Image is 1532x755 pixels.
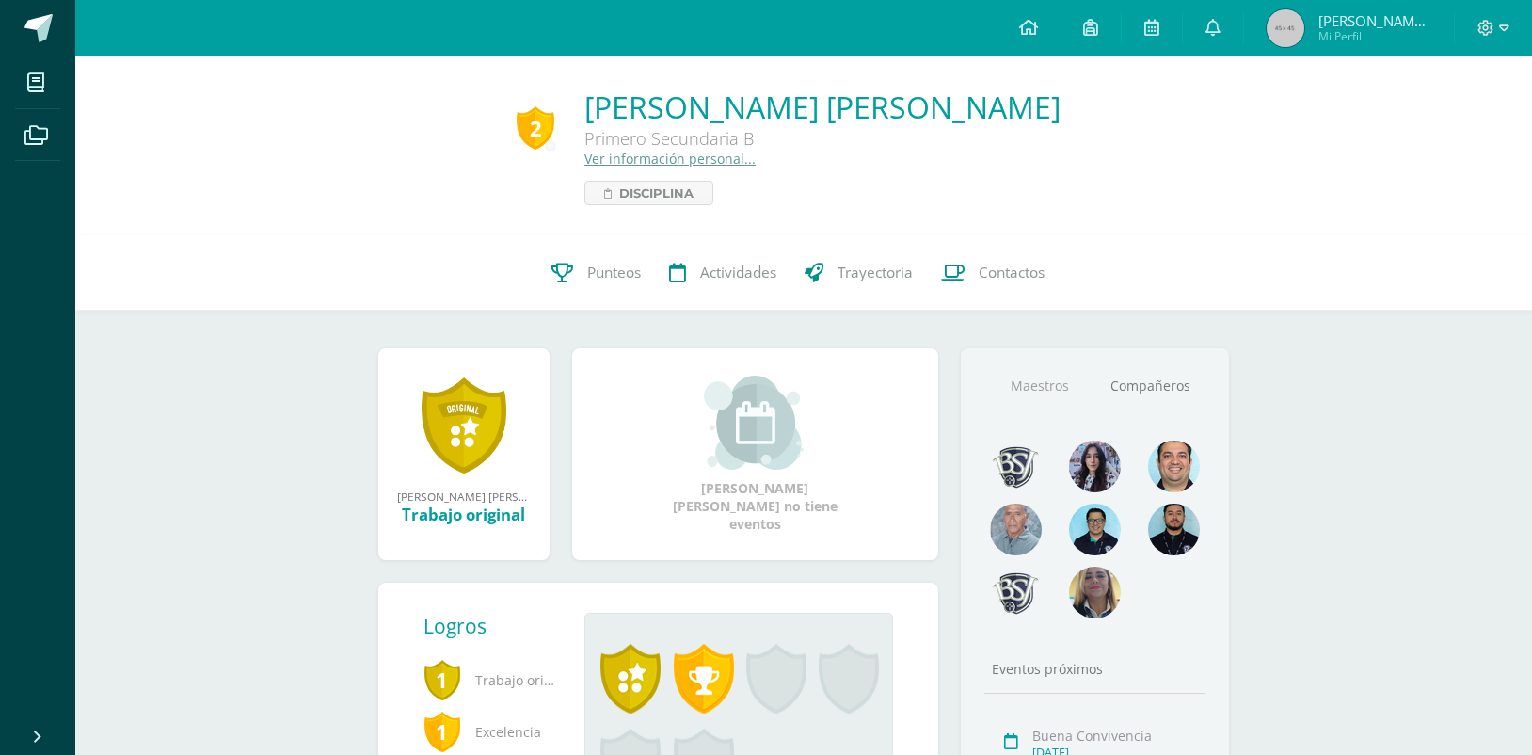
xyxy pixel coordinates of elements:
a: Actividades [655,235,790,311]
div: 2 [517,106,554,150]
a: Compañeros [1095,362,1206,410]
img: event_small.png [704,376,806,470]
div: [PERSON_NAME] [PERSON_NAME] obtuvo [397,489,531,504]
img: d220431ed6a2715784848fdc026b3719.png [1069,504,1121,555]
span: Disciplina [619,182,694,204]
div: Buena Convivencia [1032,727,1201,745]
a: Ver información personal... [584,150,756,168]
span: Trayectoria [838,263,913,282]
a: Contactos [927,235,1059,311]
div: Primero Secundaria B [584,127,1061,150]
span: Contactos [979,263,1045,282]
img: d483e71d4e13296e0ce68ead86aec0b8.png [990,567,1042,618]
span: 1 [423,710,461,753]
span: Punteos [587,263,641,282]
img: 45x45 [1267,9,1304,47]
img: 677c00e80b79b0324b531866cf3fa47b.png [1148,441,1200,492]
div: [PERSON_NAME] [PERSON_NAME] no tiene eventos [661,376,849,533]
img: 9eafe38a88bfc982dd86854cc727d639.png [990,441,1042,492]
img: 31702bfb268df95f55e840c80866a926.png [1069,441,1121,492]
div: Eventos próximos [984,660,1206,678]
a: Disciplina [584,181,713,205]
span: [PERSON_NAME] [PERSON_NAME] [1318,11,1431,30]
a: Punteos [537,235,655,311]
a: Trayectoria [790,235,927,311]
div: Logros [423,613,570,639]
a: Maestros [984,362,1095,410]
img: 2207c9b573316a41e74c87832a091651.png [1148,504,1200,555]
div: Trabajo original [397,504,531,525]
span: Mi Perfil [1318,28,1431,44]
img: aa9857ee84d8eb936f6c1e33e7ea3df6.png [1069,567,1121,618]
a: [PERSON_NAME] [PERSON_NAME] [584,87,1061,127]
img: 55ac31a88a72e045f87d4a648e08ca4b.png [990,504,1042,555]
span: Trabajo original [423,654,555,706]
span: 1 [423,658,461,701]
span: Actividades [700,263,776,282]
